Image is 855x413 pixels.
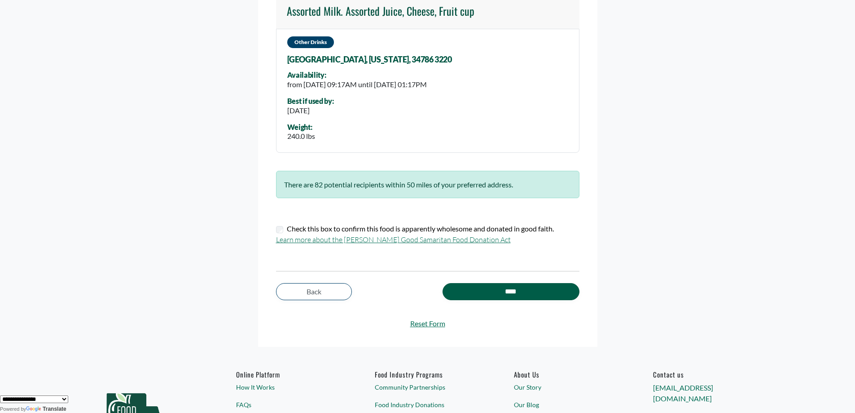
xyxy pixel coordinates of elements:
a: Back [276,283,352,300]
a: Community Partnerships [375,382,480,392]
h6: Food Industry Programs [375,370,480,378]
div: 240.0 lbs [287,131,315,142]
h6: Contact us [653,370,758,378]
a: Translate [26,406,66,412]
div: Weight: [287,123,315,131]
span: [GEOGRAPHIC_DATA], [US_STATE], 34786 3220 [287,55,452,64]
a: Reset Form [276,318,579,329]
a: How It Works [236,382,341,392]
span: Other Drinks [287,36,334,48]
a: About Us [514,370,619,378]
h6: Online Platform [236,370,341,378]
div: [DATE] [287,105,334,116]
div: from [DATE] 09:17AM until [DATE] 01:17PM [287,79,427,90]
div: There are 82 potential recipients within 50 miles of your preferred address. [276,171,579,198]
a: Learn more about the [PERSON_NAME] Good Samaritan Food Donation Act [276,235,511,244]
div: Best if used by: [287,97,334,105]
h4: Assorted Milk. Assorted Juice, Cheese, Fruit cup [287,4,474,18]
label: Check this box to confirm this food is apparently wholesome and donated in good faith. [287,223,554,234]
a: [EMAIL_ADDRESS][DOMAIN_NAME] [653,383,713,403]
img: Google Translate [26,406,43,413]
a: Our Story [514,382,619,392]
div: Availability: [287,71,427,79]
